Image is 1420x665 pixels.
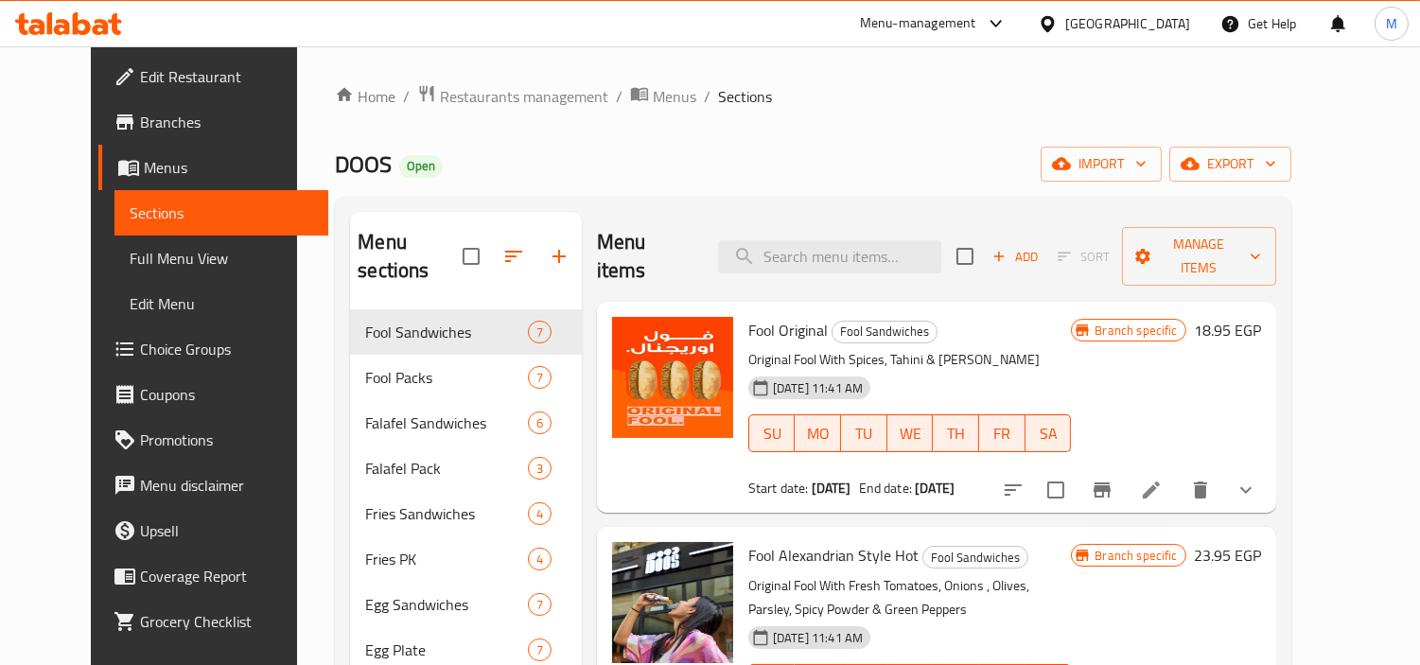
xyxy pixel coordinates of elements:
div: Fries PK4 [350,536,582,582]
button: TH [933,414,979,452]
button: delete [1178,467,1223,513]
button: Add section [536,234,582,279]
span: Egg Plate [365,639,527,661]
a: Edit menu item [1140,479,1163,501]
span: WE [895,420,926,447]
div: items [528,639,552,661]
svg: Show Choices [1235,479,1257,501]
button: SU [748,414,796,452]
span: import [1056,152,1147,176]
a: Full Menu View [114,236,328,281]
b: [DATE] [812,476,851,500]
button: MO [795,414,841,452]
a: Home [335,85,395,108]
span: Menu disclaimer [140,474,313,497]
div: items [528,321,552,343]
a: Grocery Checklist [98,599,328,644]
a: Menus [98,145,328,190]
span: Choice Groups [140,338,313,360]
div: Falafel Sandwiches6 [350,400,582,446]
span: Falafel Pack [365,457,527,480]
span: Fool Original [748,316,828,344]
div: Falafel Pack3 [350,446,582,491]
a: Menus [630,84,696,109]
span: Branches [140,111,313,133]
button: Branch-specific-item [1079,467,1125,513]
span: Sort sections [491,234,536,279]
span: Sections [130,201,313,224]
button: FR [979,414,1026,452]
span: 7 [529,369,551,387]
span: Fries PK [365,548,527,570]
span: 3 [529,460,551,478]
button: sort-choices [990,467,1036,513]
a: Branches [98,99,328,145]
a: Sections [114,190,328,236]
span: Coupons [140,383,313,406]
div: Fool Sandwiches [922,546,1028,569]
span: Sections [718,85,772,108]
h6: 18.95 EGP [1194,317,1261,343]
a: Restaurants management [417,84,608,109]
span: SA [1033,420,1064,447]
div: items [528,457,552,480]
span: Fool Packs [365,366,527,389]
span: M [1386,13,1397,34]
a: Coupons [98,372,328,417]
span: [DATE] 11:41 AM [765,629,870,647]
div: Fries Sandwiches4 [350,491,582,536]
input: search [718,240,941,273]
span: Full Menu View [130,247,313,270]
span: [DATE] 11:41 AM [765,379,870,397]
a: Upsell [98,508,328,553]
div: items [528,548,552,570]
button: show more [1223,467,1269,513]
nav: breadcrumb [335,84,1290,109]
div: Fool Sandwiches [832,321,938,343]
span: 7 [529,324,551,341]
button: WE [887,414,934,452]
img: Fool Original [612,317,733,438]
span: Menus [653,85,696,108]
span: SU [757,420,788,447]
span: Fool Alexandrian Style Hot [748,541,919,569]
span: Promotions [140,429,313,451]
button: import [1041,147,1162,182]
span: Branch specific [1087,547,1184,565]
span: Add item [985,242,1045,271]
div: Menu-management [860,12,976,35]
span: End date: [859,476,912,500]
span: Open [399,158,443,174]
div: Open [399,155,443,178]
a: Edit Menu [114,281,328,326]
span: 4 [529,505,551,523]
button: SA [1026,414,1072,452]
li: / [403,85,410,108]
span: Edit Menu [130,292,313,315]
p: Original Fool With Spices, Tahini & [PERSON_NAME] [748,348,1071,372]
a: Edit Restaurant [98,54,328,99]
span: 4 [529,551,551,569]
li: / [616,85,622,108]
span: Grocery Checklist [140,610,313,633]
div: items [528,593,552,616]
div: items [528,366,552,389]
button: Add [985,242,1045,271]
span: Start date: [748,476,809,500]
a: Choice Groups [98,326,328,372]
button: Manage items [1122,227,1275,286]
span: Upsell [140,519,313,542]
button: export [1169,147,1291,182]
span: export [1184,152,1276,176]
span: Branch specific [1087,322,1184,340]
span: Edit Restaurant [140,65,313,88]
div: [GEOGRAPHIC_DATA] [1065,13,1190,34]
span: Fool Sandwiches [923,547,1027,569]
a: Promotions [98,417,328,463]
div: Fries Sandwiches [365,502,527,525]
span: Egg Sandwiches [365,593,527,616]
span: Fool Sandwiches [365,321,527,343]
span: Falafel Sandwiches [365,411,527,434]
